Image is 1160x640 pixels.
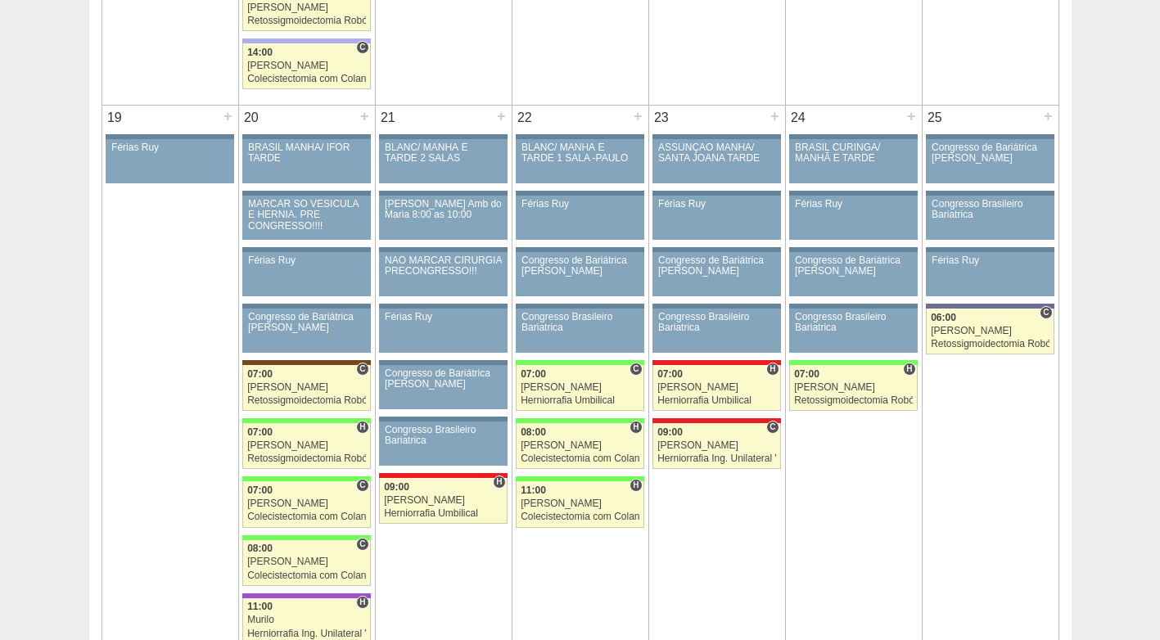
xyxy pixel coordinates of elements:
div: Retossigmoidectomia Robótica [247,453,366,464]
div: Key: Aviso [652,191,780,196]
div: Key: Assunção [652,360,780,365]
div: + [221,106,235,127]
div: 21 [376,106,401,130]
span: Consultório [356,41,368,54]
div: Key: Brasil [242,476,370,481]
div: Key: Santa Joana [242,360,370,365]
a: MARCAR SÓ VESICULA E HERNIA. PRE CONGRESSO!!!! [242,196,370,240]
div: Herniorrafia Ing. Unilateral VL [657,453,776,464]
div: Key: Aviso [516,191,643,196]
span: 14:00 [247,47,273,58]
a: Congresso Brasileiro Bariatrica [516,309,643,353]
div: [PERSON_NAME] [247,61,366,71]
div: Colecistectomia com Colangiografia VL [247,570,366,581]
div: NAO MARCAR CIRURGIA PRECONGRESSO!!! [385,255,502,277]
div: MARCAR SÓ VESICULA E HERNIA. PRE CONGRESSO!!!! [248,199,365,232]
div: Herniorrafia Umbilical [657,395,776,406]
div: 19 [102,106,128,130]
span: 06:00 [931,312,956,323]
div: Retossigmoidectomia Robótica [931,339,1049,349]
div: Férias Ruy [795,199,912,210]
div: Key: Aviso [379,417,507,421]
div: [PERSON_NAME] [657,382,776,393]
span: 07:00 [247,368,273,380]
a: Férias Ruy [789,196,917,240]
a: BLANC/ MANHÃ E TARDE 2 SALAS [379,139,507,183]
span: 07:00 [794,368,819,380]
div: 24 [786,106,811,130]
a: Congresso Brasileiro Bariatrica [379,421,507,466]
div: Congresso Brasileiro Bariatrica [385,425,502,446]
div: BRASIL MANHÃ/ IFOR TARDE [248,142,365,164]
div: Congresso de Bariátrica [PERSON_NAME] [658,255,775,277]
div: + [358,106,372,127]
div: [PERSON_NAME] Amb do Maria 8:00 as 10:00 [385,199,502,220]
a: BLANC/ MANHÃ E TARDE 1 SALA -PAULO [516,139,643,183]
div: Congresso Brasileiro Bariatrica [795,312,912,333]
a: C 07:00 [PERSON_NAME] Herniorrafia Umbilical [516,365,643,411]
div: Férias Ruy [248,255,365,266]
span: Hospital [356,421,368,434]
a: C 07:00 [PERSON_NAME] Retossigmoidectomia Robótica [242,365,370,411]
div: Key: Aviso [379,360,507,365]
div: Retossigmoidectomia Robótica [247,16,366,26]
div: 25 [923,106,948,130]
a: H 09:00 [PERSON_NAME] Herniorrafia Umbilical [379,478,507,524]
div: ASSUNÇÃO MANHÃ/ SANTA JOANA TARDE [658,142,775,164]
a: Férias Ruy [926,252,1054,296]
span: 07:00 [521,368,546,380]
div: [PERSON_NAME] [657,440,776,451]
div: Congresso de Bariátrica [PERSON_NAME] [385,368,502,390]
div: Key: Assunção [652,418,780,423]
div: Férias Ruy [111,142,228,153]
div: Key: Aviso [652,134,780,139]
a: Congresso de Bariátrica [PERSON_NAME] [789,252,917,296]
div: + [631,106,645,127]
div: [PERSON_NAME] [247,557,366,567]
span: 07:00 [657,368,683,380]
span: 11:00 [521,485,546,496]
div: BRASIL CURINGA/ MANHÃ E TARDE [795,142,912,164]
div: Férias Ruy [658,199,775,210]
span: Hospital [493,475,505,489]
div: Congresso de Bariátrica [PERSON_NAME] [248,312,365,333]
div: Colecistectomia com Colangiografia VL [521,512,639,522]
a: H 07:00 [PERSON_NAME] Retossigmoidectomia Robótica [789,365,917,411]
div: [PERSON_NAME] [521,382,639,393]
div: Colecistectomia com Colangiografia VL [247,74,366,84]
a: BRASIL MANHÃ/ IFOR TARDE [242,139,370,183]
span: 07:00 [247,485,273,496]
div: Key: Aviso [379,304,507,309]
div: Congresso Brasileiro Bariatrica [932,199,1049,220]
div: Key: Aviso [242,134,370,139]
a: H 08:00 [PERSON_NAME] Colecistectomia com Colangiografia VL [516,423,643,469]
span: Hospital [766,363,779,376]
span: 08:00 [247,543,273,554]
div: 22 [512,106,538,130]
a: Congresso de Bariátrica [PERSON_NAME] [516,252,643,296]
div: Key: Aviso [242,191,370,196]
span: Consultório [356,479,368,492]
div: Key: Assunção [379,473,507,478]
div: Congresso de Bariátrica [PERSON_NAME] [932,142,1049,164]
div: Key: Aviso [242,247,370,252]
div: Key: Christóvão da Gama [242,38,370,43]
div: Congresso de Bariátrica [PERSON_NAME] [521,255,639,277]
div: Key: Aviso [379,191,507,196]
a: Congresso Brasileiro Bariatrica [926,196,1054,240]
div: Key: Aviso [789,134,917,139]
div: Key: Aviso [652,304,780,309]
a: C 06:00 [PERSON_NAME] Retossigmoidectomia Robótica [926,309,1054,354]
div: BLANC/ MANHÃ E TARDE 2 SALAS [385,142,502,164]
div: Herniorrafia Umbilical [384,508,503,519]
a: ASSUNÇÃO MANHÃ/ SANTA JOANA TARDE [652,139,780,183]
div: Key: Brasil [516,360,643,365]
div: Key: Aviso [789,247,917,252]
span: 11:00 [247,601,273,612]
a: BRASIL CURINGA/ MANHÃ E TARDE [789,139,917,183]
div: Key: Aviso [379,247,507,252]
span: 09:00 [657,426,683,438]
div: [PERSON_NAME] [247,440,366,451]
a: H 11:00 [PERSON_NAME] Colecistectomia com Colangiografia VL [516,481,643,527]
div: Férias Ruy [521,199,639,210]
